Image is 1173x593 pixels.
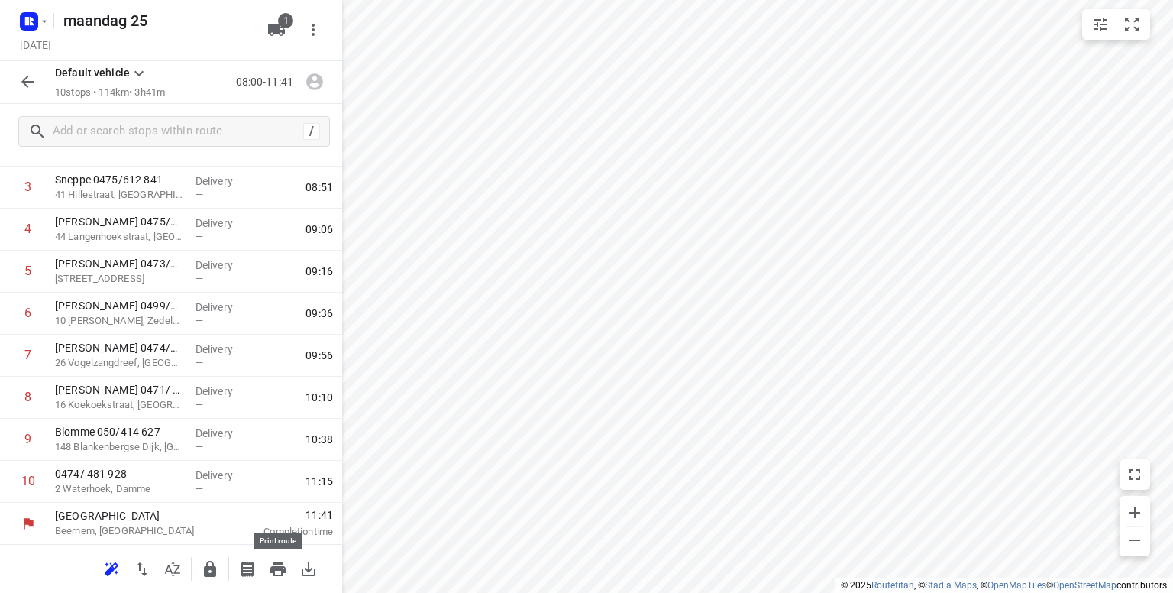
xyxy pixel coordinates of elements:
[55,481,183,497] p: 2 Waterhoek, Damme
[24,348,31,362] div: 7
[195,441,203,452] span: —
[303,123,320,140] div: /
[195,468,252,483] p: Delivery
[195,554,225,585] button: Lock route
[195,273,203,284] span: —
[305,432,333,447] span: 10:38
[55,65,130,81] p: Default vehicle
[55,256,183,271] p: [PERSON_NAME] 0473/455 499
[55,439,183,455] p: 148 Blankenbergse Dijk, [GEOGRAPHIC_DATA]
[1085,9,1116,40] button: Map settings
[157,561,188,575] span: Sort by time window
[299,74,330,89] span: Assign driver
[305,264,333,279] span: 09:16
[14,36,57,53] h5: Project date
[232,507,333,523] span: 11:41
[195,384,252,399] p: Delivery
[871,580,914,591] a: Routetitan
[232,524,333,540] p: Completion time
[24,432,31,446] div: 9
[55,424,183,439] p: Blomme 050/414 627
[195,483,203,494] span: —
[195,399,203,410] span: —
[24,180,31,194] div: 3
[305,222,333,237] span: 09:06
[305,474,333,489] span: 11:15
[195,426,252,441] p: Delivery
[195,231,203,242] span: —
[24,306,31,320] div: 6
[55,229,183,245] p: 44 Langenhoekstraat, [GEOGRAPHIC_DATA]
[24,390,31,404] div: 8
[53,120,303,144] input: Add or search stops within route
[24,264,31,278] div: 5
[1082,9,1150,40] div: small contained button group
[55,355,183,371] p: 26 Vogelzangdreef, [GEOGRAPHIC_DATA]
[305,180,333,195] span: 08:51
[841,580,1167,591] li: © 2025 , © , © © contributors
[305,348,333,363] span: 09:56
[55,271,183,287] p: [STREET_ADDRESS]
[925,580,977,591] a: Stadia Maps
[55,187,183,203] p: 41 Hillestraat, [GEOGRAPHIC_DATA]
[1116,9,1147,40] button: Fit zoom
[278,13,293,28] span: 1
[195,342,252,357] p: Delivery
[55,523,214,539] p: Beernem, [GEOGRAPHIC_DATA]
[298,15,328,45] button: More
[1053,580,1116,591] a: OpenStreetMap
[55,340,183,355] p: Degroote Annemarie 0474/373 980
[55,508,214,523] p: [GEOGRAPHIC_DATA]
[195,315,203,326] span: —
[195,189,203,200] span: —
[987,580,1046,591] a: OpenMapTiles
[305,390,333,405] span: 10:10
[195,357,203,368] span: —
[55,313,183,329] p: 10 [PERSON_NAME], Zedelgem
[55,214,183,229] p: [PERSON_NAME] 0475/576 019
[55,298,183,313] p: [PERSON_NAME] 0499/463 855
[21,474,35,488] div: 10
[195,173,252,189] p: Delivery
[236,74,299,90] p: 08:00-11:41
[195,258,252,273] p: Delivery
[195,300,252,315] p: Delivery
[55,397,183,413] p: 16 Koekoekstraat, Oostkamp
[305,306,333,321] span: 09:36
[24,222,31,236] div: 4
[55,466,183,481] p: 0474/ 481 928
[195,215,252,231] p: Delivery
[261,15,292,45] button: 1
[57,8,255,33] h5: maandag 25
[55,172,183,187] p: Sneppe 0475/612 841
[55,382,183,397] p: Petit Jean Steven 0471/ 798 035
[55,86,165,100] p: 10 stops • 114km • 3h41m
